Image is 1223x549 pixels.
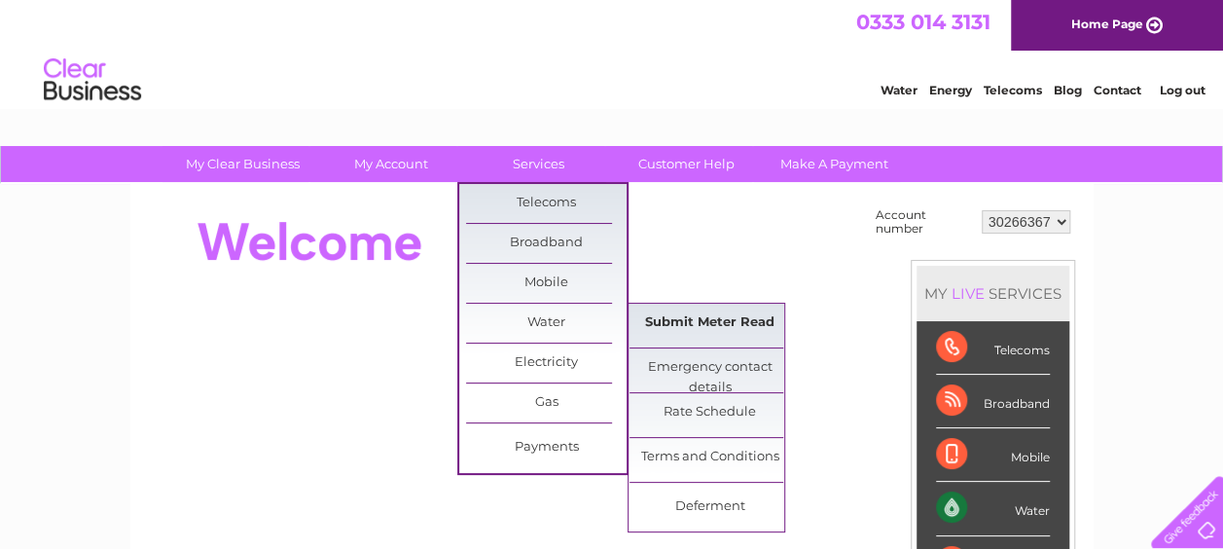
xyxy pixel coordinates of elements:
[466,184,627,223] a: Telecoms
[43,51,142,110] img: logo.png
[917,266,1069,321] div: MY SERVICES
[466,344,627,383] a: Electricity
[629,304,790,343] a: Submit Meter Read
[1054,83,1082,97] a: Blog
[1094,83,1141,97] a: Contact
[629,438,790,477] a: Terms and Conditions
[948,284,989,303] div: LIVE
[153,11,1072,94] div: Clear Business is a trading name of Verastar Limited (registered in [GEOGRAPHIC_DATA] No. 3667643...
[929,83,972,97] a: Energy
[881,83,917,97] a: Water
[629,348,790,387] a: Emergency contact details
[466,264,627,303] a: Mobile
[466,304,627,343] a: Water
[984,83,1042,97] a: Telecoms
[629,393,790,432] a: Rate Schedule
[936,321,1050,375] div: Telecoms
[936,375,1050,428] div: Broadband
[754,146,915,182] a: Make A Payment
[936,482,1050,535] div: Water
[466,384,627,422] a: Gas
[606,146,767,182] a: Customer Help
[871,203,977,240] td: Account number
[466,224,627,263] a: Broadband
[936,428,1050,482] div: Mobile
[629,488,790,527] a: Deferment
[1159,83,1205,97] a: Log out
[466,428,627,467] a: Payments
[310,146,471,182] a: My Account
[458,146,619,182] a: Services
[856,10,990,34] a: 0333 014 3131
[162,146,323,182] a: My Clear Business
